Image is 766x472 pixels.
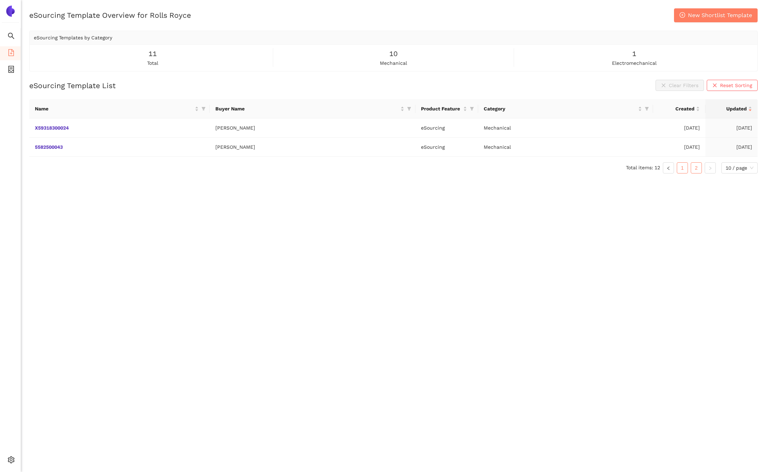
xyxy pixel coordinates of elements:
td: [DATE] [653,138,705,157]
li: Total items: 12 [626,162,660,173]
td: [PERSON_NAME] [210,118,415,138]
li: Next Page [705,162,716,173]
span: filter [201,107,206,111]
td: [PERSON_NAME] [210,138,415,157]
span: filter [470,107,474,111]
span: Name [35,105,193,113]
th: this column's title is Category,this column is sortable [478,99,653,118]
span: Buyer Name [215,105,399,113]
span: 10 / page [726,163,753,173]
a: 1 [677,163,688,173]
span: filter [200,103,207,114]
span: Product Feature [421,105,462,113]
span: close [712,83,717,88]
span: 10 [389,48,398,59]
span: left [666,166,671,170]
th: this column's title is Created,this column is sortable [653,99,705,118]
span: mechanical [380,59,407,67]
span: Reset Sorting [720,82,752,89]
td: Mechanical [478,138,653,157]
span: filter [406,103,413,114]
a: 2 [691,163,702,173]
span: Updated [711,105,747,113]
span: filter [643,103,650,114]
span: 11 [148,48,157,59]
span: Category [484,105,637,113]
img: Logo [5,6,16,17]
button: plus-circleNew Shortlist Template [674,8,758,22]
th: this column's title is Name,this column is sortable [29,99,210,118]
span: 1 [632,48,636,59]
li: 2 [691,162,702,173]
span: Created [659,105,695,113]
span: plus-circle [680,12,685,19]
span: filter [407,107,411,111]
span: eSourcing Templates by Category [34,35,112,40]
span: file-add [8,47,15,61]
td: eSourcing [415,138,478,157]
span: container [8,63,15,77]
h2: eSourcing Template List [29,80,116,91]
li: 1 [677,162,688,173]
div: Page Size [721,162,758,173]
button: closeReset Sorting [707,80,758,91]
td: [DATE] [705,138,758,157]
span: electromechanical [612,59,657,67]
span: filter [468,103,475,114]
span: search [8,30,15,44]
td: [DATE] [705,118,758,138]
td: [DATE] [653,118,705,138]
td: eSourcing [415,118,478,138]
th: this column's title is Buyer Name,this column is sortable [210,99,415,118]
li: Previous Page [663,162,674,173]
span: filter [645,107,649,111]
span: New Shortlist Template [688,11,752,20]
span: setting [8,454,15,468]
td: Mechanical [478,118,653,138]
th: this column's title is Product Feature,this column is sortable [415,99,478,118]
button: closeClear Filters [656,80,704,91]
h2: eSourcing Template Overview for Rolls Royce [29,10,191,20]
button: left [663,162,674,173]
button: right [705,162,716,173]
span: total [147,59,158,67]
span: right [708,166,712,170]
